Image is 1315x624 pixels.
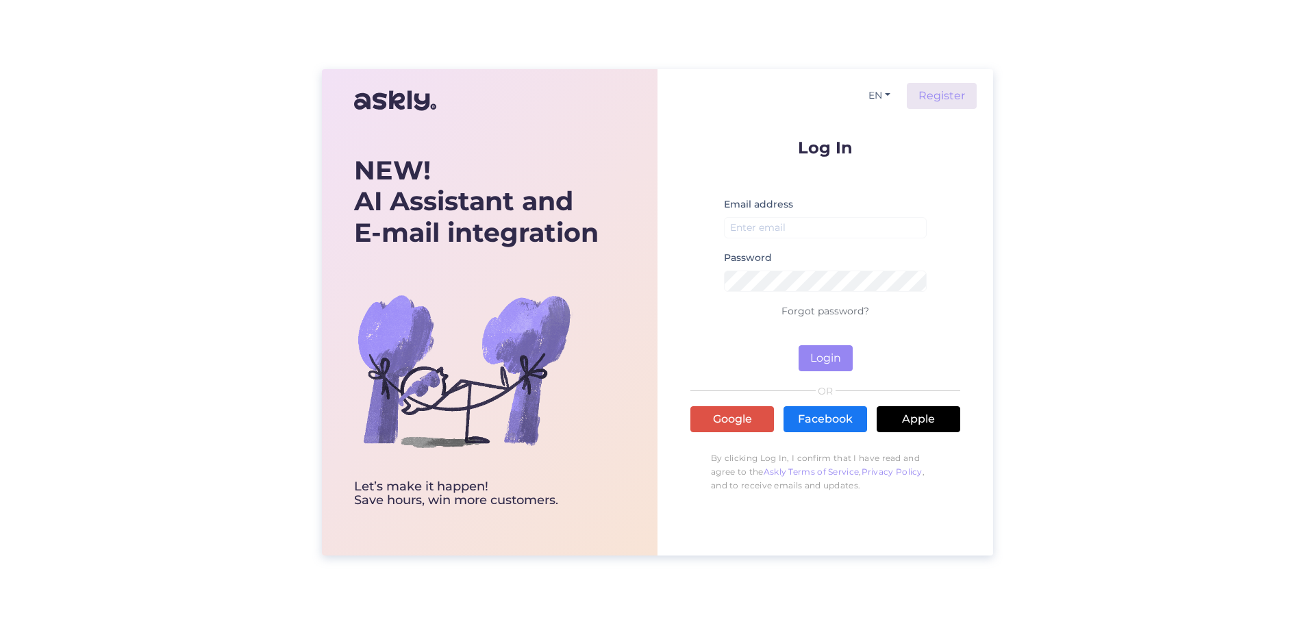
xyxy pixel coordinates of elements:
div: AI Assistant and E-mail integration [354,155,599,249]
div: Let’s make it happen! Save hours, win more customers. [354,480,599,508]
button: EN [863,86,896,105]
img: bg-askly [354,261,573,480]
a: Privacy Policy [862,466,923,477]
a: Forgot password? [781,305,869,317]
a: Apple [877,406,960,432]
input: Enter email [724,217,927,238]
img: Askly [354,84,436,117]
label: Password [724,251,772,265]
p: Log In [690,139,960,156]
label: Email address [724,197,793,212]
a: Facebook [784,406,867,432]
a: Askly Terms of Service [764,466,860,477]
button: Login [799,345,853,371]
a: Google [690,406,774,432]
a: Register [907,83,977,109]
span: OR [816,386,836,396]
b: NEW! [354,154,431,186]
p: By clicking Log In, I confirm that I have read and agree to the , , and to receive emails and upd... [690,445,960,499]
